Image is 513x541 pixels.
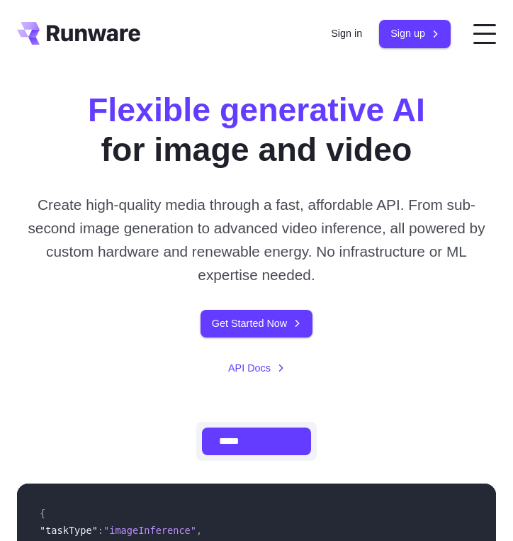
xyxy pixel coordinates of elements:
a: Sign up [379,20,451,48]
span: "imageInference" [103,525,196,536]
span: { [40,508,45,519]
a: Go to / [17,22,140,45]
p: Create high-quality media through a fast, affordable API. From sub-second image generation to adv... [17,193,496,287]
strong: Flexible generative AI [88,91,425,128]
span: "taskType" [40,525,98,536]
a: API Docs [228,360,285,377]
span: : [98,525,103,536]
h1: for image and video [88,91,425,170]
a: Get Started Now [201,310,312,338]
a: Sign in [331,26,362,42]
span: , [196,525,202,536]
